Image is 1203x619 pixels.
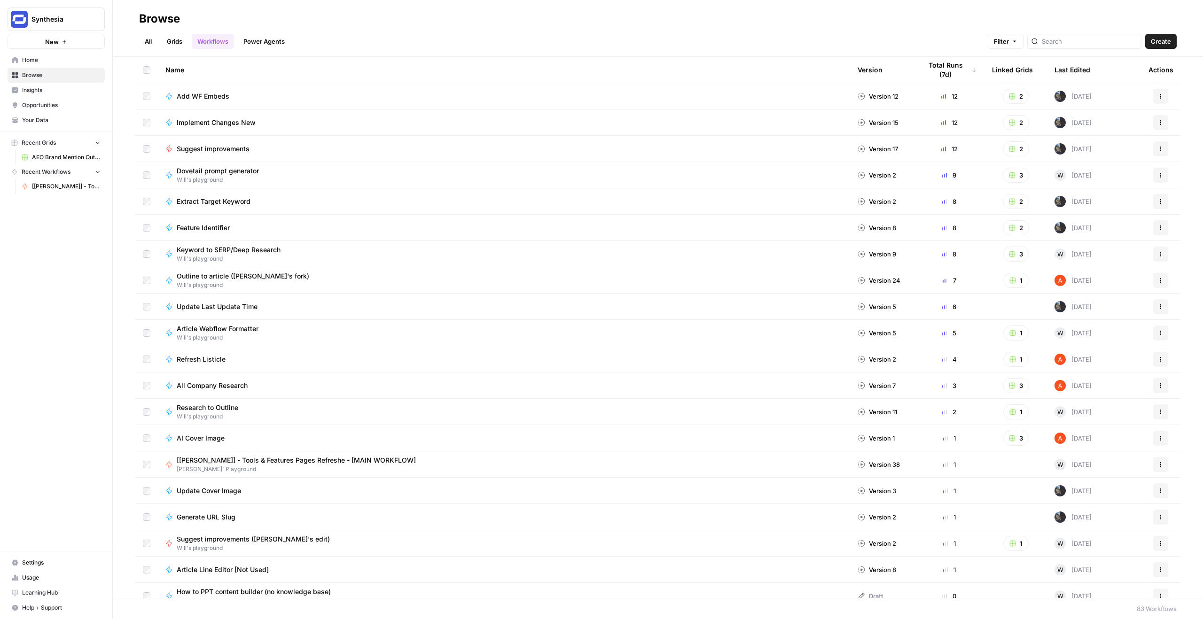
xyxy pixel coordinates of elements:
[22,588,101,597] span: Learning Hub
[1055,275,1092,286] div: [DATE]
[1055,196,1092,207] div: [DATE]
[22,558,101,567] span: Settings
[177,166,259,176] span: Dovetail prompt generator
[177,197,250,206] span: Extract Target Keyword
[922,249,977,259] div: 8
[1003,273,1029,288] button: 1
[1042,37,1137,46] input: Search
[922,302,977,311] div: 6
[858,223,896,232] div: Version 8
[922,197,977,206] div: 8
[1057,591,1063,601] span: W
[1055,380,1066,391] img: cje7zb9ux0f2nqyv5qqgv3u0jxek
[165,223,843,232] a: Feature Identifier
[1003,325,1029,340] button: 1
[1057,565,1063,574] span: W
[858,486,896,495] div: Version 3
[1055,327,1092,339] div: [DATE]
[1055,406,1092,418] div: [DATE]
[165,534,843,552] a: Suggest improvements ([PERSON_NAME]'s edit)Will's playground
[858,591,883,601] div: Draft
[858,118,898,127] div: Version 15
[1055,91,1092,102] div: [DATE]
[1055,57,1090,83] div: Last Edited
[922,355,977,364] div: 4
[8,53,105,68] a: Home
[858,197,896,206] div: Version 2
[1055,222,1066,233] img: paoqh725y1d7htyo5k8zx8sasy7f
[1055,511,1092,523] div: [DATE]
[922,381,977,390] div: 3
[165,456,843,473] a: [[PERSON_NAME]] - Tools & Features Pages Refreshe - [MAIN WORKFLOW][PERSON_NAME]' Playground
[922,92,977,101] div: 12
[1003,247,1029,262] button: 3
[858,57,883,83] div: Version
[165,245,843,263] a: Keyword to SERP/Deep ResearchWill's playground
[165,512,843,522] a: Generate URL Slug
[177,355,226,364] span: Refresh Listicle
[1057,328,1063,338] span: W
[31,15,88,24] span: Synthesia
[1055,433,1066,444] img: cje7zb9ux0f2nqyv5qqgv3u0jxek
[1057,249,1063,259] span: W
[858,381,896,390] div: Version 7
[1055,459,1092,470] div: [DATE]
[192,34,234,49] a: Workflows
[858,407,897,417] div: Version 11
[177,281,317,289] span: Will's playground
[1057,407,1063,417] span: W
[22,116,101,124] span: Your Data
[1003,194,1029,209] button: 2
[922,460,977,469] div: 1
[17,179,105,194] a: [[PERSON_NAME]] - Tools & Features Pages Refreshe - [MAIN WORKFLOW]
[1055,301,1092,312] div: [DATE]
[177,144,250,154] span: Suggest improvements
[177,271,309,281] span: Outline to article ([PERSON_NAME]'s fork)
[177,176,266,184] span: Will's playground
[8,555,105,570] a: Settings
[177,486,241,495] span: Update Cover Image
[1055,354,1066,365] img: cje7zb9ux0f2nqyv5qqgv3u0jxek
[1055,590,1092,602] div: [DATE]
[922,486,977,495] div: 1
[22,168,70,176] span: Recent Workflows
[165,381,843,390] a: All Company Research
[1003,431,1029,446] button: 3
[177,223,230,232] span: Feature Identifier
[165,433,843,443] a: AI Cover Image
[8,68,105,83] a: Browse
[45,37,59,46] span: New
[165,565,843,574] a: Article Line Editor [Not Used]
[922,276,977,285] div: 7
[858,460,900,469] div: Version 38
[165,166,843,184] a: Dovetail prompt generatorWill's playground
[177,324,258,333] span: Article Webflow Formatter
[22,101,101,109] span: Opportunities
[177,544,337,552] span: Will's playground
[922,433,977,443] div: 1
[1003,404,1029,419] button: 1
[32,182,101,191] span: [[PERSON_NAME]] - Tools & Features Pages Refreshe - [MAIN WORKFLOW]
[922,565,977,574] div: 1
[8,570,105,585] a: Usage
[858,433,895,443] div: Version 1
[1055,196,1066,207] img: paoqh725y1d7htyo5k8zx8sasy7f
[1055,485,1066,496] img: paoqh725y1d7htyo5k8zx8sasy7f
[177,412,246,421] span: Will's playground
[858,302,896,311] div: Version 5
[17,150,105,165] a: AEO Brand Mention Outreach - [PERSON_NAME]
[177,92,229,101] span: Add WF Embeds
[165,486,843,495] a: Update Cover Image
[165,92,843,101] a: Add WF Embeds
[858,539,896,548] div: Version 2
[922,170,977,180] div: 9
[1055,380,1092,391] div: [DATE]
[177,255,288,263] span: Will's playground
[1055,91,1066,102] img: paoqh725y1d7htyo5k8zx8sasy7f
[22,139,56,147] span: Recent Grids
[165,324,843,342] a: Article Webflow FormatterWill's playground
[22,573,101,582] span: Usage
[177,456,416,465] span: [[PERSON_NAME]] - Tools & Features Pages Refreshe - [MAIN WORKFLOW]
[1055,143,1092,155] div: [DATE]
[1055,117,1066,128] img: paoqh725y1d7htyo5k8zx8sasy7f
